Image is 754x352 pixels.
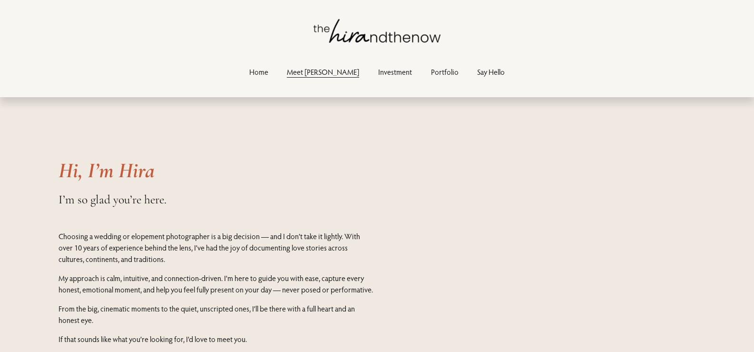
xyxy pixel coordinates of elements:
img: thehirandthenow [313,19,441,43]
p: If that sounds like what you’re looking for, I’d love to meet you. [59,333,374,345]
a: Home [249,65,268,78]
h4: I’m so glad you’re here. [59,192,401,207]
a: Meet [PERSON_NAME] [287,65,359,78]
a: Say Hello [477,65,505,78]
p: Choosing a wedding or elopement photographer is a big decision — and I don’t take it lightly. Wit... [59,231,374,265]
p: From the big, cinematic moments to the quiet, unscripted ones, I’ll be there with a full heart an... [59,303,374,326]
em: Hi, I’m Hira [59,158,155,183]
a: Investment [378,65,412,78]
p: My approach is calm, intuitive, and connection-driven. I’m here to guide you with ease, capture e... [59,272,374,295]
a: Portfolio [431,65,459,78]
